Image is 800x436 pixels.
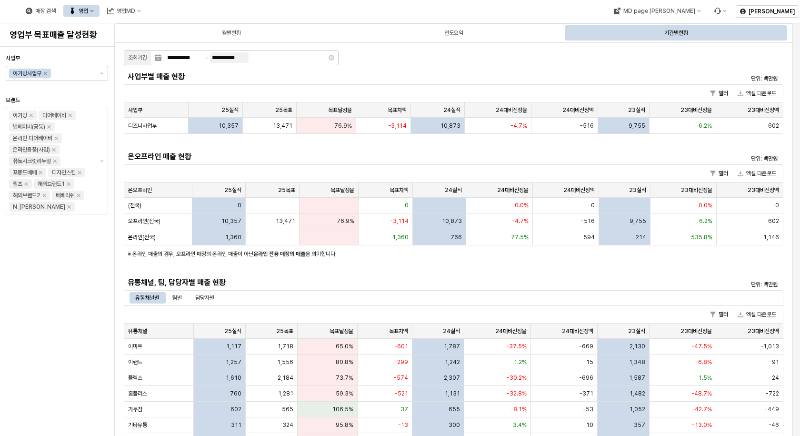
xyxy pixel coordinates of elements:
[10,30,104,40] h4: 영업부 목표매출 달성현황
[586,421,593,429] span: 10
[748,186,779,194] span: 23대비신장액
[591,202,595,209] span: 0
[13,191,40,200] div: 해외브랜드2
[128,421,147,429] span: 기타유통
[628,327,645,335] span: 23실적
[398,421,408,429] span: -13
[221,217,241,225] span: 10,357
[624,154,778,163] p: 단위: 백만원
[768,122,779,130] span: 602
[394,374,408,382] span: -574
[748,327,779,335] span: 23대비신장액
[579,374,593,382] span: -696
[748,106,779,114] span: 23대비신장액
[734,88,780,99] button: 엑셀 다운로드
[405,202,409,209] span: 0
[275,106,292,114] span: 25목표
[510,122,527,130] span: -4.7%
[128,106,142,114] span: 사업부
[63,5,100,17] div: 영업
[765,406,779,413] span: -449
[96,108,108,214] button: 제안 사항 표시
[692,406,712,413] span: -42.7%
[172,292,182,304] div: 팀별
[79,8,88,14] div: 영업
[13,69,41,78] div: 아가방사업부
[680,327,712,335] span: 23대비신장율
[734,309,780,320] button: 엑셀 다운로드
[512,217,529,225] span: -4.7%
[629,358,645,366] span: 1,348
[515,202,529,209] span: 0.0%
[114,23,800,436] main: App Frame
[336,358,353,366] span: 80.8%
[769,358,779,366] span: -91
[586,358,593,366] span: 15
[219,122,239,130] span: 10,357
[38,179,65,189] div: 해외브랜드1
[579,343,593,350] span: -669
[445,186,462,194] span: 24실적
[56,191,75,200] div: 베베리쉬
[624,74,778,83] p: 단위: 백만원
[680,106,712,114] span: 23대비신장율
[35,8,56,14] div: 매장 검색
[337,217,354,225] span: 76.9%
[135,292,159,304] div: 유통채널별
[734,168,780,179] button: 엑셀 다운로드
[562,106,594,114] span: 24대비신장액
[67,182,70,186] div: Remove 해외브랜드1
[96,66,108,81] button: 제안 사항 표시
[390,186,409,194] span: 목표차액
[581,217,595,225] span: -516
[13,202,65,212] div: N_[PERSON_NAME]
[226,358,241,366] span: 1,257
[276,327,293,335] span: 25목표
[128,152,615,162] h5: 온오프라인 매출 현황
[101,5,147,17] button: 영업MD
[330,327,353,335] span: 목표달성율
[768,217,779,225] span: 602
[699,122,712,130] span: 6.2%
[444,27,463,39] div: 연도요약
[580,390,593,397] span: -371
[629,186,646,194] span: 23실적
[282,406,293,413] span: 565
[13,156,51,166] div: 퓨토시크릿리뉴얼
[343,25,564,41] div: 연도요약
[628,106,645,114] span: 23실적
[394,358,408,366] span: -299
[190,292,220,304] div: 담당자별
[13,168,37,177] div: 꼬똥드베베
[495,327,527,335] span: 24대비신장율
[128,53,147,62] div: 조회기간
[708,5,732,17] div: Menu item 6
[13,145,50,154] div: 온라인용품(사입)
[443,327,460,335] span: 24실적
[67,205,71,209] div: Remove N_이야이야오
[336,374,353,382] span: 73.7%
[507,390,527,397] span: -32.8%
[445,390,460,397] span: 1,131
[623,8,695,14] div: MD page [PERSON_NAME]
[692,421,712,429] span: -13.0%
[691,343,712,350] span: -47.5%
[29,113,33,117] div: Remove 아가방
[760,343,779,350] span: -1,013
[53,159,57,163] div: Remove 퓨토시크릿리뉴얼
[20,5,61,17] div: 매장 검색
[226,343,241,350] span: 1,117
[222,27,241,39] div: 월별현황
[6,55,20,61] span: 사업부
[221,106,239,114] span: 25실적
[691,233,712,241] span: 535.8%
[608,5,706,17] div: MD page 이동
[52,148,56,152] div: Remove 온라인용품(사입)
[497,186,529,194] span: 24대비신장율
[636,233,646,241] span: 214
[128,390,147,397] span: 홈플러스
[583,233,595,241] span: 594
[691,390,712,397] span: -48.7%
[630,406,645,413] span: 1,052
[230,390,241,397] span: 760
